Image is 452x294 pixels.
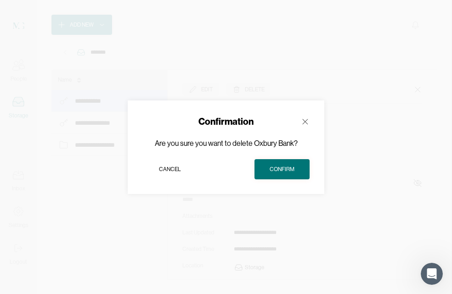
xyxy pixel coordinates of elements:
div: Cancel [159,165,181,174]
div: Are you sure you want to delete Oxbury Bank? [142,137,310,150]
button: Confirm [254,159,310,179]
iframe: Intercom live chat [421,263,443,285]
div: Confirmation [198,115,254,128]
div: Confirm [270,165,294,174]
button: Cancel [142,159,198,179]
